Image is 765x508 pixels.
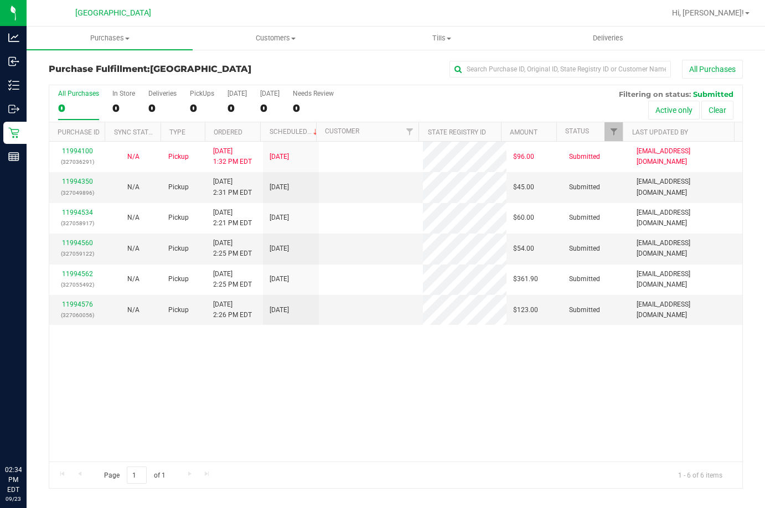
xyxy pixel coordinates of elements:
span: [DATE] 2:21 PM EDT [213,208,252,229]
div: 0 [112,102,135,115]
span: [DATE] 2:25 PM EDT [213,269,252,290]
a: 11994560 [62,239,93,247]
span: Submitted [569,305,600,315]
span: [GEOGRAPHIC_DATA] [75,8,151,18]
button: Active only [648,101,700,120]
span: [DATE] [270,212,289,223]
span: [DATE] [270,243,289,254]
div: Deliveries [148,90,177,97]
a: Purchase ID [58,128,100,136]
span: [DATE] [270,182,289,193]
span: Not Applicable [127,153,139,160]
span: 1 - 6 of 6 items [669,466,731,483]
span: [GEOGRAPHIC_DATA] [150,64,251,74]
span: Pickup [168,243,189,254]
a: Deliveries [525,27,691,50]
a: Tills [359,27,525,50]
inline-svg: Inbound [8,56,19,67]
p: (327036291) [56,157,99,167]
span: $361.90 [513,274,538,284]
a: Sync Status [114,128,157,136]
inline-svg: Analytics [8,32,19,43]
a: Filter [400,122,418,141]
span: Page of 1 [95,466,174,484]
span: Submitted [569,274,600,284]
button: N/A [127,182,139,193]
inline-svg: Reports [8,151,19,162]
a: Amount [510,128,537,136]
a: Ordered [214,128,242,136]
span: Submitted [569,243,600,254]
input: Search Purchase ID, Original ID, State Registry ID or Customer Name... [449,61,671,77]
span: $123.00 [513,305,538,315]
span: Submitted [569,182,600,193]
span: Filtering on status: [619,90,691,99]
span: Submitted [569,152,600,162]
span: Hi, [PERSON_NAME]! [672,8,744,17]
span: Not Applicable [127,306,139,314]
span: Not Applicable [127,214,139,221]
h3: Purchase Fulfillment: [49,64,280,74]
p: 02:34 PM EDT [5,465,22,495]
a: 11994100 [62,147,93,155]
span: [EMAIL_ADDRESS][DOMAIN_NAME] [637,238,736,259]
span: Pickup [168,212,189,223]
a: Customers [193,27,359,50]
input: 1 [127,466,147,484]
inline-svg: Retail [8,127,19,138]
div: 0 [293,102,334,115]
inline-svg: Outbound [8,103,19,115]
span: Tills [359,33,524,43]
span: [EMAIL_ADDRESS][DOMAIN_NAME] [637,146,736,167]
span: Deliveries [578,33,638,43]
span: $45.00 [513,182,534,193]
div: 0 [260,102,280,115]
span: Not Applicable [127,183,139,191]
button: N/A [127,152,139,162]
span: [EMAIL_ADDRESS][DOMAIN_NAME] [637,208,736,229]
span: [EMAIL_ADDRESS][DOMAIN_NAME] [637,299,736,320]
span: [EMAIL_ADDRESS][DOMAIN_NAME] [637,269,736,290]
span: Pickup [168,152,189,162]
button: N/A [127,274,139,284]
p: (327058917) [56,218,99,229]
a: Last Updated By [632,128,688,136]
p: 09/23 [5,495,22,503]
span: [DATE] 2:31 PM EDT [213,177,252,198]
span: $54.00 [513,243,534,254]
div: [DATE] [228,90,247,97]
button: N/A [127,305,139,315]
span: $60.00 [513,212,534,223]
a: Filter [604,122,623,141]
p: (327049896) [56,188,99,198]
div: 0 [148,102,177,115]
a: Status [565,127,589,135]
span: [DATE] 2:25 PM EDT [213,238,252,259]
div: 0 [190,102,214,115]
a: Type [169,128,185,136]
button: N/A [127,243,139,254]
button: Clear [701,101,733,120]
span: $96.00 [513,152,534,162]
span: Customers [193,33,358,43]
a: Scheduled [270,128,320,136]
div: 0 [58,102,99,115]
div: 0 [228,102,247,115]
span: Submitted [693,90,733,99]
span: [DATE] [270,152,289,162]
a: Customer [325,127,359,135]
span: Pickup [168,274,189,284]
span: [EMAIL_ADDRESS][DOMAIN_NAME] [637,177,736,198]
span: [DATE] [270,274,289,284]
span: Purchases [27,33,193,43]
a: 11994534 [62,209,93,216]
div: All Purchases [58,90,99,97]
button: N/A [127,212,139,223]
div: In Store [112,90,135,97]
span: Submitted [569,212,600,223]
a: 11994350 [62,178,93,185]
a: State Registry ID [428,128,486,136]
span: [DATE] 2:26 PM EDT [213,299,252,320]
button: All Purchases [682,60,743,79]
div: PickUps [190,90,214,97]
